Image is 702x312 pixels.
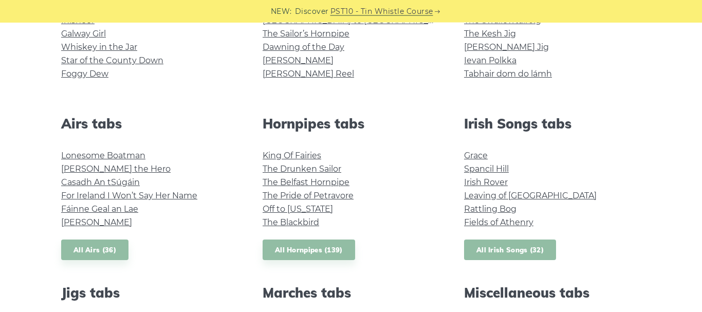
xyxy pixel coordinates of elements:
a: Lonesome Boatman [61,151,145,160]
a: [PERSON_NAME] Jig [464,42,549,52]
a: The Blackbird [263,217,319,227]
a: Fields of Athenry [464,217,533,227]
a: The Swallowtail Jig [464,15,541,25]
h2: Marches tabs [263,285,439,301]
span: NEW: [271,6,292,17]
a: Whiskey in the Jar [61,42,137,52]
a: Off to [US_STATE] [263,204,333,214]
a: Inisheer [61,15,95,25]
a: The Kesh Jig [464,29,516,39]
a: The Sailor’s Hornpipe [263,29,349,39]
h2: Miscellaneous tabs [464,285,641,301]
a: PST10 - Tin Whistle Course [330,6,433,17]
a: Ievan Polkka [464,56,516,65]
a: [PERSON_NAME] [263,56,334,65]
a: [PERSON_NAME] Reel [263,69,354,79]
a: The Belfast Hornpipe [263,177,349,187]
a: All Irish Songs (32) [464,240,556,261]
a: Irish Rover [464,177,508,187]
a: The Drunken Sailor [263,164,341,174]
a: Foggy Dew [61,69,108,79]
a: Casadh An tSúgáin [61,177,140,187]
a: Tabhair dom do lámh [464,69,552,79]
a: Dawning of the Day [263,42,344,52]
a: [GEOGRAPHIC_DATA] to [GEOGRAPHIC_DATA] [263,15,452,25]
a: Rattling Bog [464,204,516,214]
span: Discover [295,6,329,17]
a: All Hornpipes (139) [263,240,355,261]
a: Star of the County Down [61,56,163,65]
a: For Ireland I Won’t Say Her Name [61,191,197,200]
a: Leaving of [GEOGRAPHIC_DATA] [464,191,597,200]
h2: Jigs tabs [61,285,238,301]
a: Grace [464,151,488,160]
a: [PERSON_NAME] [61,217,132,227]
a: All Airs (36) [61,240,128,261]
a: [PERSON_NAME] the Hero [61,164,171,174]
a: Spancil Hill [464,164,509,174]
a: Fáinne Geal an Lae [61,204,138,214]
h2: Airs tabs [61,116,238,132]
h2: Hornpipes tabs [263,116,439,132]
a: The Pride of Petravore [263,191,354,200]
a: Galway Girl [61,29,106,39]
a: King Of Fairies [263,151,321,160]
h2: Irish Songs tabs [464,116,641,132]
